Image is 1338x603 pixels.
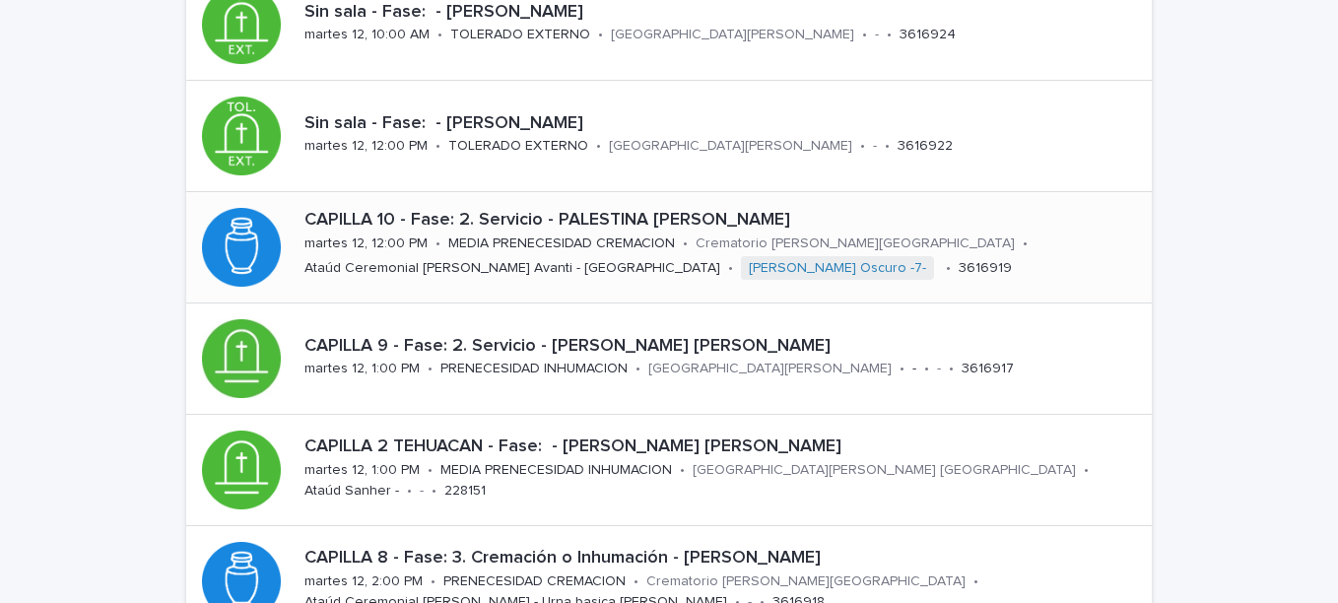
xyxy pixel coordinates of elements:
[450,27,590,43] p: TOLERADO EXTERNO
[304,2,1144,24] p: Sin sala - Fase: - [PERSON_NAME]
[304,260,720,277] p: Ataúd Ceremonial [PERSON_NAME] Avanti - [GEOGRAPHIC_DATA]
[749,260,926,277] a: [PERSON_NAME] Oscuro -7-
[304,235,428,252] p: martes 12, 12:00 PM
[900,27,956,43] p: 3616924
[860,138,865,155] p: •
[304,436,1144,458] p: CAPILLA 2 TEHUACAN - Fase: - [PERSON_NAME] [PERSON_NAME]
[186,81,1152,192] a: Sin sala - Fase: - [PERSON_NAME]martes 12, 12:00 PM•TOLERADO EXTERNO•[GEOGRAPHIC_DATA][PERSON_NAM...
[634,573,638,590] p: •
[304,573,423,590] p: martes 12, 2:00 PM
[873,138,877,155] p: -
[448,138,588,155] p: TOLERADO EXTERNO
[636,361,640,377] p: •
[304,548,1144,569] p: CAPILLA 8 - Fase: 3. Cremación o Inhumación - [PERSON_NAME]
[304,462,420,479] p: martes 12, 1:00 PM
[887,27,892,43] p: •
[937,361,941,377] p: -
[885,138,890,155] p: •
[646,573,966,590] p: Crematorio [PERSON_NAME][GEOGRAPHIC_DATA]
[683,235,688,252] p: •
[435,138,440,155] p: •
[304,336,1144,358] p: CAPILLA 9 - Fase: 2. Servicio - [PERSON_NAME] [PERSON_NAME]
[946,260,951,277] p: •
[912,361,916,377] p: -
[875,27,879,43] p: -
[611,27,854,43] p: [GEOGRAPHIC_DATA][PERSON_NAME]
[437,27,442,43] p: •
[949,361,954,377] p: •
[432,483,436,500] p: •
[862,27,867,43] p: •
[304,138,428,155] p: martes 12, 12:00 PM
[440,462,672,479] p: MEDIA PRENECESIDAD INHUMACION
[304,113,1144,135] p: Sin sala - Fase: - [PERSON_NAME]
[428,361,433,377] p: •
[596,138,601,155] p: •
[435,235,440,252] p: •
[440,361,628,377] p: PRENECESIDAD INHUMACION
[962,361,1014,377] p: 3616917
[431,573,435,590] p: •
[186,415,1152,526] a: CAPILLA 2 TEHUACAN - Fase: - [PERSON_NAME] [PERSON_NAME]martes 12, 1:00 PM•MEDIA PRENECESIDAD INH...
[598,27,603,43] p: •
[304,483,399,500] p: Ataúd Sanher -
[693,462,1076,479] p: [GEOGRAPHIC_DATA][PERSON_NAME] [GEOGRAPHIC_DATA]
[443,573,626,590] p: PRENECESIDAD CREMACION
[444,483,486,500] p: 228151
[900,361,904,377] p: •
[304,27,430,43] p: martes 12, 10:00 AM
[304,210,1144,232] p: CAPILLA 10 - Fase: 2. Servicio - PALESTINA [PERSON_NAME]
[448,235,675,252] p: MEDIA PRENECESIDAD CREMACION
[696,235,1015,252] p: Crematorio [PERSON_NAME][GEOGRAPHIC_DATA]
[1084,462,1089,479] p: •
[428,462,433,479] p: •
[973,573,978,590] p: •
[959,260,1012,277] p: 3616919
[420,483,424,500] p: -
[407,483,412,500] p: •
[186,303,1152,415] a: CAPILLA 9 - Fase: 2. Servicio - [PERSON_NAME] [PERSON_NAME]martes 12, 1:00 PM•PRENECESIDAD INHUMA...
[304,361,420,377] p: martes 12, 1:00 PM
[186,192,1152,303] a: CAPILLA 10 - Fase: 2. Servicio - PALESTINA [PERSON_NAME]martes 12, 12:00 PM•MEDIA PRENECESIDAD CR...
[898,138,953,155] p: 3616922
[680,462,685,479] p: •
[609,138,852,155] p: [GEOGRAPHIC_DATA][PERSON_NAME]
[1023,235,1028,252] p: •
[924,361,929,377] p: •
[728,260,733,277] p: •
[648,361,892,377] p: [GEOGRAPHIC_DATA][PERSON_NAME]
